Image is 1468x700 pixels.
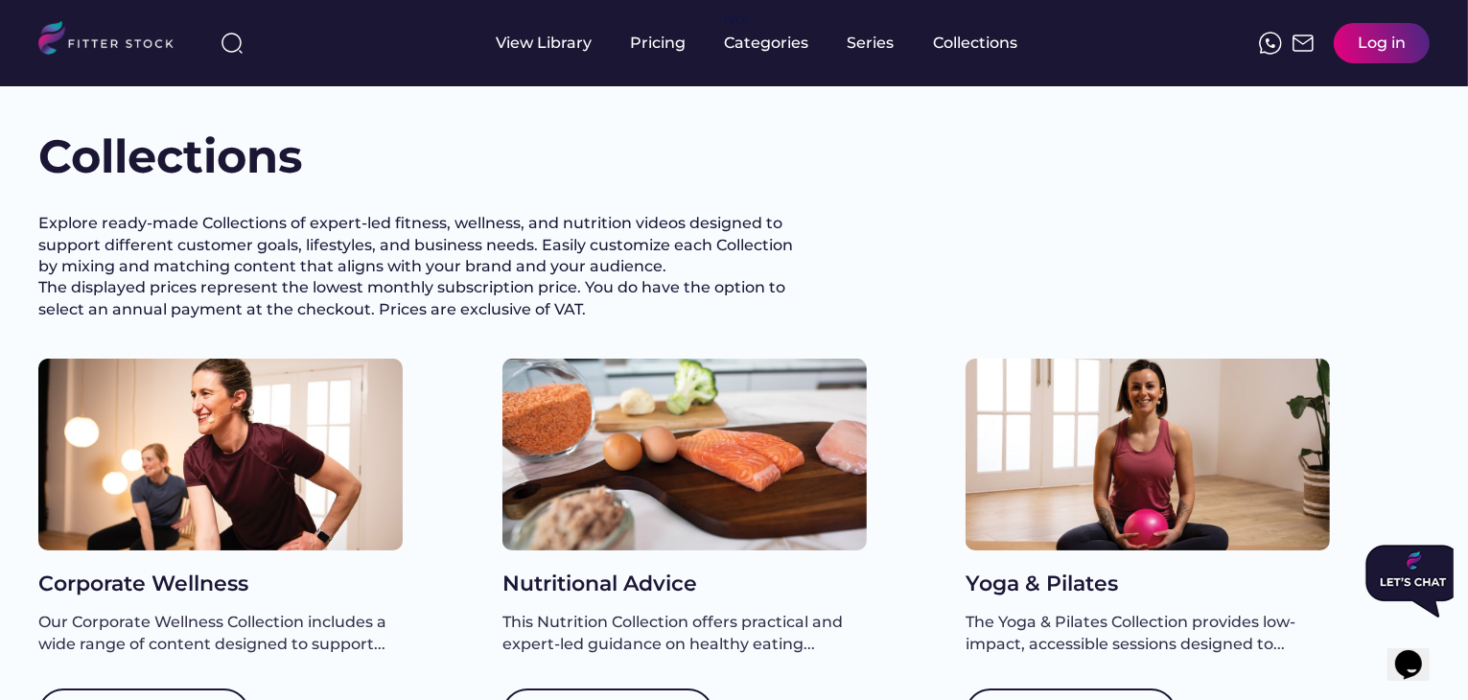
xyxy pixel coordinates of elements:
[38,21,190,60] img: LOGO.svg
[31,50,46,65] img: website_grey.svg
[1259,32,1282,55] img: meteor-icons_whatsapp%20%281%29.svg
[212,123,323,135] div: Keywords by Traffic
[50,50,211,65] div: Domain: [DOMAIN_NAME]
[1292,32,1315,55] img: Frame%2051.svg
[966,570,1330,599] div: Yoga & Pilates
[1387,623,1449,681] iframe: chat widget
[73,123,172,135] div: Domain Overview
[38,125,302,189] h1: Collections
[221,32,244,55] img: search-normal%203.svg
[848,33,896,54] div: Series
[502,570,867,599] div: Nutritional Advice
[191,121,206,136] img: tab_keywords_by_traffic_grey.svg
[31,31,46,46] img: logo_orange.svg
[38,612,403,655] div: Our Corporate Wellness Collection includes a wide range of content designed to support...
[725,33,809,54] div: Categories
[934,33,1018,54] div: Collections
[54,31,94,46] div: v 4.0.25
[38,213,805,320] h2: Explore ready-made Collections of expert-led fitness, wellness, and nutrition videos designed to ...
[502,612,867,655] div: This Nutrition Collection offers practical and expert-led guidance on healthy eating...
[1358,537,1454,625] iframe: chat widget
[966,612,1330,655] div: The Yoga & Pilates Collection provides low-impact, accessible sessions designed to...
[38,570,403,599] div: Corporate Wellness
[52,121,67,136] img: tab_domain_overview_orange.svg
[8,8,104,81] img: Chat attention grabber
[725,10,750,29] div: fvck
[631,33,687,54] div: Pricing
[497,33,593,54] div: View Library
[1358,33,1406,54] div: Log in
